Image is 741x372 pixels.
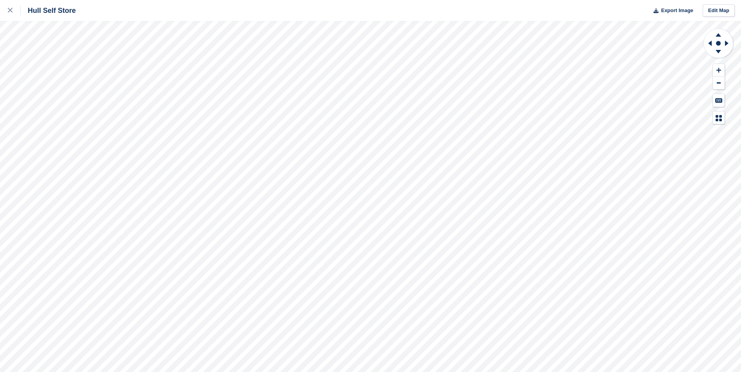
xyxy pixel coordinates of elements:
a: Edit Map [703,4,735,17]
span: Export Image [661,7,693,14]
button: Map Legend [713,112,725,124]
button: Export Image [649,4,693,17]
button: Keyboard Shortcuts [713,94,725,107]
button: Zoom In [713,64,725,77]
div: Hull Self Store [21,6,76,15]
button: Zoom Out [713,77,725,90]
